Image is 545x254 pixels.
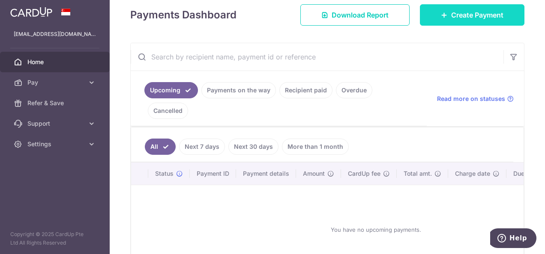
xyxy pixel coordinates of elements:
[282,139,349,155] a: More than 1 month
[131,43,503,71] input: Search by recipient name, payment id or reference
[420,4,524,26] a: Create Payment
[455,169,490,178] span: Charge date
[27,119,84,128] span: Support
[27,140,84,148] span: Settings
[27,58,84,66] span: Home
[451,10,503,20] span: Create Payment
[437,95,505,103] span: Read more on statuses
[404,169,432,178] span: Total amt.
[332,10,389,20] span: Download Report
[201,82,276,98] a: Payments on the way
[155,169,174,178] span: Status
[300,4,410,26] a: Download Report
[27,99,84,107] span: Refer & Save
[336,82,372,98] a: Overdue
[145,139,176,155] a: All
[10,7,52,17] img: CardUp
[190,162,236,185] th: Payment ID
[130,7,237,23] h4: Payments Dashboard
[303,169,325,178] span: Amount
[236,162,296,185] th: Payment details
[437,95,514,103] a: Read more on statuses
[228,139,278,155] a: Next 30 days
[348,169,380,178] span: CardUp fee
[148,103,188,119] a: Cancelled
[279,82,332,98] a: Recipient paid
[144,82,198,98] a: Upcoming
[513,169,539,178] span: Due date
[490,228,536,250] iframe: Opens a widget where you can find more information
[14,30,96,38] p: [EMAIL_ADDRESS][DOMAIN_NAME]
[27,78,84,87] span: Pay
[179,139,225,155] a: Next 7 days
